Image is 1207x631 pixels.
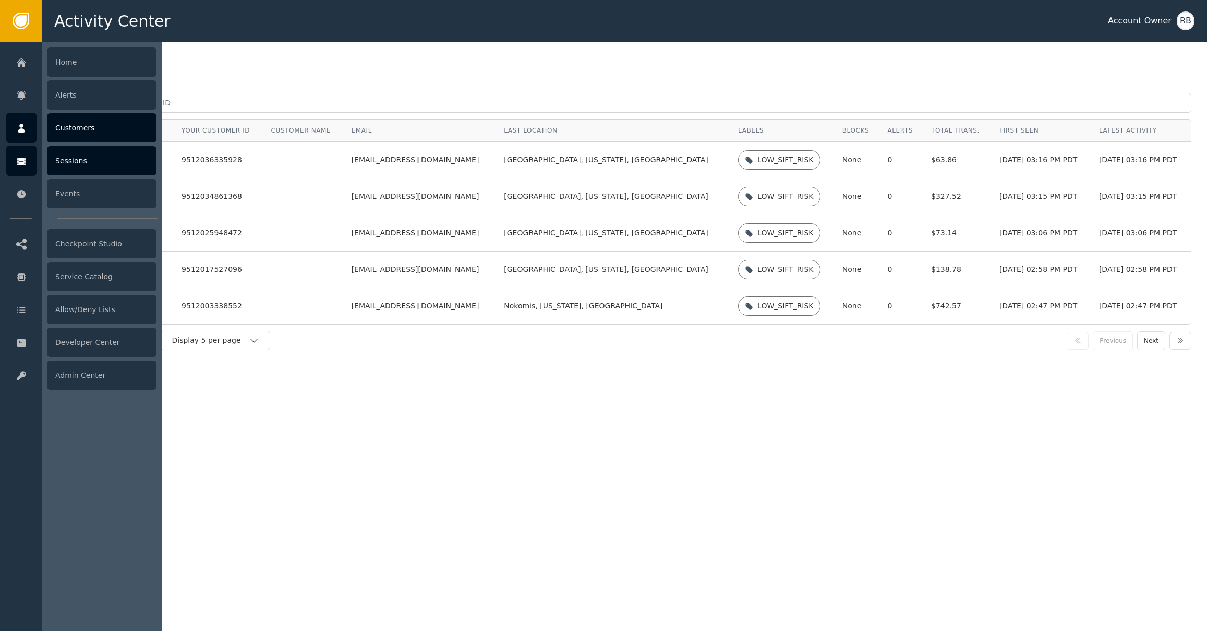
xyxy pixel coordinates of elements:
a: Events [6,178,156,209]
td: [DATE] 02:58 PM PDT [1091,252,1191,288]
td: $327.52 [923,178,992,215]
div: Labels [738,126,827,135]
div: Sessions [47,146,156,175]
div: None [842,301,872,312]
div: None [842,154,872,165]
td: 0 [879,252,923,288]
td: $73.14 [923,215,992,252]
div: Service Catalog [47,262,156,291]
div: Allow/Deny Lists [47,295,156,324]
a: Service Catalog [6,261,156,292]
div: Alerts [47,80,156,110]
td: [EMAIL_ADDRESS][DOMAIN_NAME] [344,288,497,324]
div: First Seen [999,126,1083,135]
a: Home [6,47,156,77]
a: Customers [6,113,156,143]
td: [GEOGRAPHIC_DATA], [US_STATE], [GEOGRAPHIC_DATA] [496,215,730,252]
a: Checkpoint Studio [6,229,156,259]
div: 9512017527096 [182,265,242,275]
td: [DATE] 03:15 PM PDT [992,178,1091,215]
div: 9512034861368 [182,192,242,201]
div: Home [47,47,156,77]
div: Latest Activity [1099,126,1183,135]
button: RB [1177,11,1194,30]
div: Display 5 per page [172,335,249,346]
div: Customers [47,113,156,142]
td: [DATE] 03:16 PM PDT [1091,142,1191,178]
div: LOW_SIFT_RISK [757,264,813,275]
div: Checkpoint Studio [47,229,156,258]
td: [DATE] 03:16 PM PDT [992,142,1091,178]
td: [EMAIL_ADDRESS][DOMAIN_NAME] [344,252,497,288]
div: Last Location [504,126,722,135]
div: Your Customer ID [182,126,250,135]
td: [EMAIL_ADDRESS][DOMAIN_NAME] [344,178,497,215]
td: $63.86 [923,142,992,178]
td: $138.78 [923,252,992,288]
td: [EMAIL_ADDRESS][DOMAIN_NAME] [344,142,497,178]
div: Account Owner [1108,15,1172,27]
td: [EMAIL_ADDRESS][DOMAIN_NAME] [344,215,497,252]
div: Admin Center [47,361,156,390]
a: Admin Center [6,360,156,390]
div: None [842,228,872,239]
td: $742.57 [923,288,992,324]
div: LOW_SIFT_RISK [757,154,813,165]
td: [DATE] 03:06 PM PDT [992,215,1091,252]
div: Developer Center [47,328,156,357]
div: LOW_SIFT_RISK [757,191,813,202]
div: Email [352,126,489,135]
div: 9512036335928 [182,156,242,165]
div: None [842,264,872,275]
td: [GEOGRAPHIC_DATA], [US_STATE], [GEOGRAPHIC_DATA] [496,178,730,215]
td: [GEOGRAPHIC_DATA], [US_STATE], [GEOGRAPHIC_DATA] [496,142,730,178]
td: 0 [879,142,923,178]
a: Developer Center [6,327,156,358]
div: Blocks [842,126,872,135]
td: 0 [879,288,923,324]
td: [DATE] 02:47 PM PDT [1091,288,1191,324]
div: Events [47,179,156,208]
td: 0 [879,178,923,215]
td: Nokomis, [US_STATE], [GEOGRAPHIC_DATA] [496,288,730,324]
td: [DATE] 03:15 PM PDT [1091,178,1191,215]
div: Total Trans. [931,126,984,135]
td: [DATE] 02:47 PM PDT [992,288,1091,324]
td: [DATE] 03:06 PM PDT [1091,215,1191,252]
td: [DATE] 02:58 PM PDT [992,252,1091,288]
a: Sessions [6,146,156,176]
button: Next [1137,331,1165,350]
a: Alerts [6,80,156,110]
span: Activity Center [54,9,171,33]
div: Customer Name [271,126,336,135]
input: Search by name, email, or ID [57,93,1191,113]
a: Allow/Deny Lists [6,294,156,325]
td: [GEOGRAPHIC_DATA], [US_STATE], [GEOGRAPHIC_DATA] [496,252,730,288]
td: 0 [879,215,923,252]
button: Display 5 per page [161,331,270,350]
div: 9512025948472 [182,229,242,238]
div: None [842,191,872,202]
div: LOW_SIFT_RISK [757,301,813,312]
div: Alerts [887,126,915,135]
div: LOW_SIFT_RISK [757,228,813,239]
div: 9512003338552 [182,302,242,311]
